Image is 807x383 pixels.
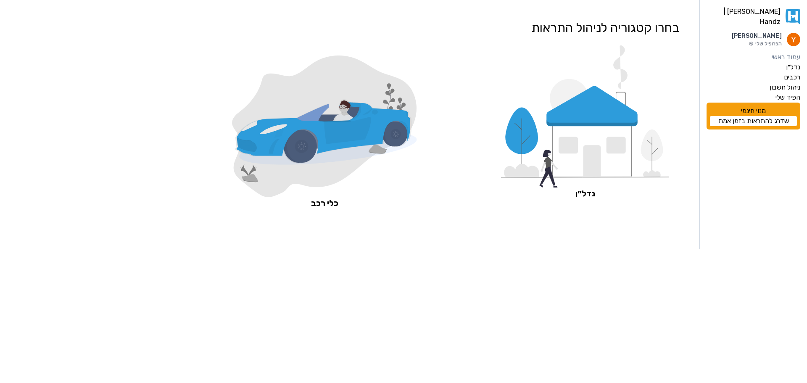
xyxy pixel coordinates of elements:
img: תמונת פרופיל [787,33,800,46]
label: ניהול חשבון [770,82,800,92]
span: כלי רכב [232,197,417,209]
a: תמונת פרופיל[PERSON_NAME]הפרופיל שלי [707,32,800,47]
p: הפרופיל שלי [732,40,782,47]
span: נדל״ן [501,188,669,199]
label: נדל״ן [786,62,800,72]
a: שדרג להתראות בזמן אמת [710,116,797,126]
a: ניהול חשבון [707,82,800,92]
div: מנוי חינמי [707,103,800,129]
a: הפיד שלי [707,92,800,103]
a: [PERSON_NAME] | Handz [707,7,800,27]
a: עמוד ראשי [707,52,800,62]
a: נדל״ן [501,45,669,219]
p: [PERSON_NAME] [732,32,782,40]
a: רכבים [707,72,800,82]
label: רכבים [784,72,800,82]
label: הפיד שלי [775,92,800,103]
a: נדל״ן [707,62,800,72]
label: עמוד ראשי [772,52,800,62]
a: כלי רכב [232,55,417,209]
h1: בחרו קטגוריה לניהול התראות [212,20,679,35]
